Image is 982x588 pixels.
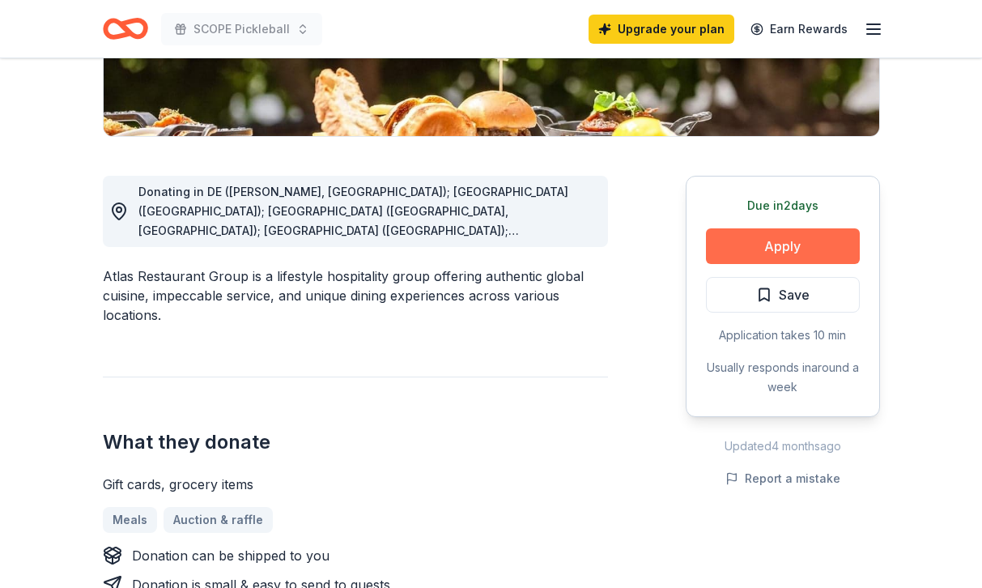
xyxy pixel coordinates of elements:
[103,10,148,48] a: Home
[706,228,860,264] button: Apply
[138,185,568,257] span: Donating in DE ([PERSON_NAME], [GEOGRAPHIC_DATA]); [GEOGRAPHIC_DATA] ([GEOGRAPHIC_DATA]); [GEOGRA...
[164,507,273,533] a: Auction & raffle
[706,326,860,345] div: Application takes 10 min
[103,475,608,494] div: Gift cards, grocery items
[589,15,734,44] a: Upgrade your plan
[706,196,860,215] div: Due in 2 days
[741,15,857,44] a: Earn Rewards
[103,266,608,325] div: Atlas Restaurant Group is a lifestyle hospitality group offering authentic global cuisine, impecc...
[193,19,290,39] span: SCOPE Pickleball
[132,546,329,565] div: Donation can be shipped to you
[103,507,157,533] a: Meals
[779,284,810,305] span: Save
[706,358,860,397] div: Usually responds in around a week
[725,469,840,488] button: Report a mistake
[686,437,880,456] div: Updated 4 months ago
[161,13,322,45] button: SCOPE Pickleball
[103,429,608,455] h2: What they donate
[706,277,860,313] button: Save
